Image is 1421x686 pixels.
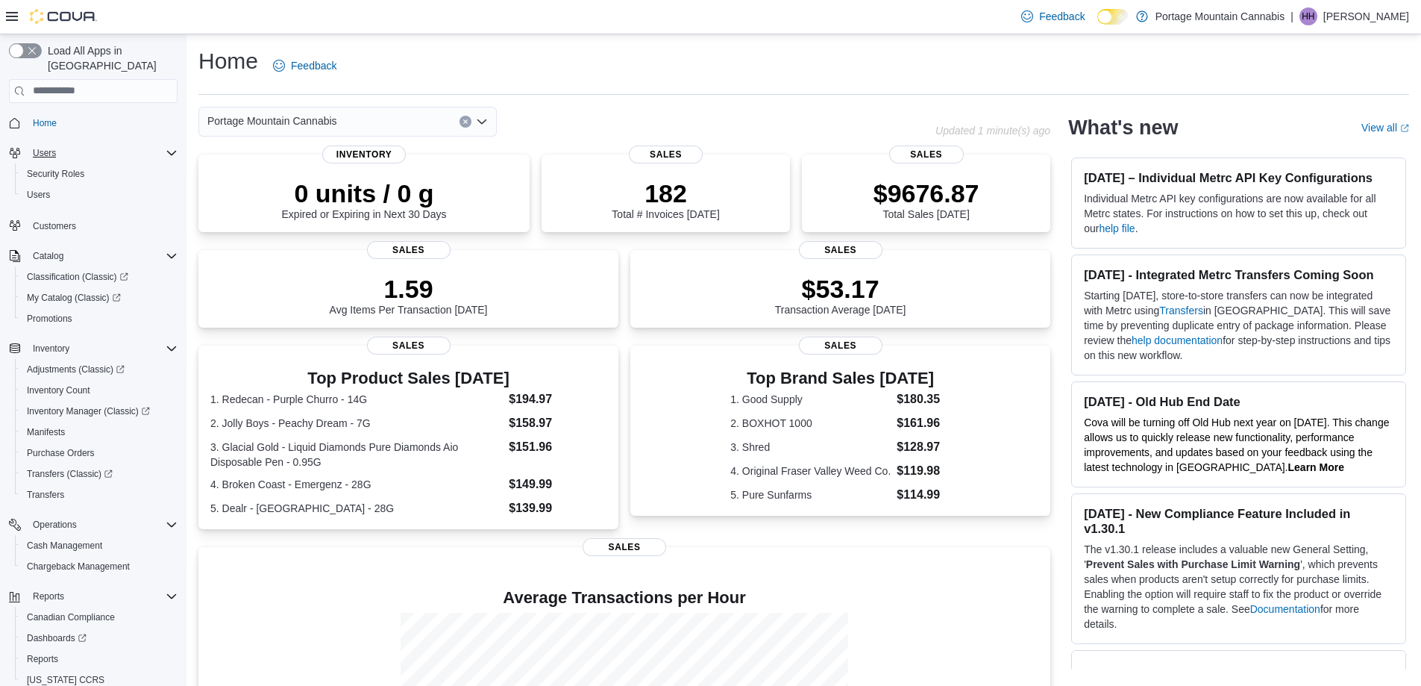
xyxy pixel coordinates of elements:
p: $9676.87 [873,178,979,208]
button: Transfers [15,484,183,505]
dt: 4. Broken Coast - Emergenz - 28G [210,477,503,492]
a: Users [21,186,56,204]
h3: [DATE] - Integrated Metrc Transfers Coming Soon [1084,267,1393,282]
p: Individual Metrc API key configurations are now available for all Metrc states. For instructions ... [1084,191,1393,236]
span: Sales [367,241,451,259]
a: Transfers [21,486,70,504]
span: Inventory Manager (Classic) [27,405,150,417]
p: 182 [612,178,719,208]
span: Chargeback Management [27,561,130,573]
span: Portage Mountain Cannabis [207,112,337,130]
a: Promotions [21,310,78,328]
span: Adjustments (Classic) [27,364,125,375]
dd: $158.97 [509,414,606,432]
button: Home [3,112,183,134]
a: Transfers (Classic) [15,464,183,484]
button: Users [27,144,62,162]
a: Transfers [1159,305,1203,317]
a: Dashboards [21,629,92,647]
dt: 5. Dealr - [GEOGRAPHIC_DATA] - 28G [210,501,503,516]
span: Cash Management [21,537,178,555]
span: Catalog [33,250,63,262]
div: Total # Invoices [DATE] [612,178,719,220]
span: Inventory [27,340,178,358]
span: Home [33,117,57,129]
span: Dashboards [21,629,178,647]
span: Chargeback Management [21,558,178,576]
a: Feedback [267,51,342,81]
span: Reports [27,653,58,665]
a: Documentation [1250,603,1320,615]
div: Expired or Expiring in Next 30 Days [282,178,447,220]
dt: 4. Original Fraser Valley Weed Co. [730,464,891,478]
span: Transfers (Classic) [27,468,113,480]
span: Purchase Orders [27,447,95,459]
dd: $114.99 [897,486,950,504]
a: Adjustments (Classic) [21,361,131,378]
h3: Top Product Sales [DATE] [210,369,606,387]
p: [PERSON_NAME] [1323,7,1409,25]
div: Total Sales [DATE] [873,178,979,220]
a: Chargeback Management [21,558,136,576]
span: Cash Management [27,540,102,552]
a: Reports [21,650,64,668]
span: Reports [27,587,178,605]
dt: 3. Glacial Gold - Liquid Diamonds Pure Diamonds Aio Disposable Pen - 0.95G [210,440,503,470]
span: Sales [889,146,964,163]
span: Customers [33,220,76,232]
span: Purchase Orders [21,444,178,462]
a: Classification (Classic) [15,266,183,287]
button: Security Roles [15,163,183,184]
span: Classification (Classic) [21,268,178,286]
button: Open list of options [476,116,488,128]
a: Transfers (Classic) [21,465,119,483]
a: Inventory Count [21,381,96,399]
dd: $161.96 [897,414,950,432]
a: Learn More [1288,461,1344,473]
button: Users [3,143,183,163]
span: Promotions [27,313,72,325]
button: Reports [3,586,183,607]
dd: $119.98 [897,462,950,480]
button: Promotions [15,308,183,329]
span: Operations [33,519,77,531]
h3: [DATE] - Old Hub End Date [1084,394,1393,409]
h3: [DATE] - New Compliance Feature Included in v1.30.1 [1084,506,1393,536]
span: Sales [629,146,703,163]
a: Purchase Orders [21,444,101,462]
p: 0 units / 0 g [282,178,447,208]
dd: $139.99 [509,499,606,517]
dt: 3. Shred [730,440,891,455]
p: Starting [DATE], store-to-store transfers can now be integrated with Metrc using in [GEOGRAPHIC_D... [1084,288,1393,363]
a: Dashboards [15,628,183,649]
h4: Average Transactions per Hour [210,589,1038,607]
img: Cova [30,9,97,24]
a: Feedback [1015,1,1091,31]
a: Classification (Classic) [21,268,134,286]
span: Sales [583,538,666,556]
span: Inventory Count [21,381,178,399]
button: Operations [3,514,183,535]
span: Adjustments (Classic) [21,361,178,378]
span: Sales [799,337,882,355]
a: My Catalog (Classic) [15,287,183,308]
a: View allExternal link [1361,122,1409,134]
span: Promotions [21,310,178,328]
span: Transfers (Classic) [21,465,178,483]
span: Sales [799,241,882,259]
span: Transfers [21,486,178,504]
span: Customers [27,216,178,234]
span: Catalog [27,247,178,265]
span: Sales [367,337,451,355]
dt: 1. Redecan - Purple Churro - 14G [210,392,503,407]
span: [US_STATE] CCRS [27,674,104,686]
input: Dark Mode [1097,9,1129,25]
span: Dashboards [27,632,87,644]
p: The v1.30.1 release includes a valuable new General Setting, ' ', which prevents sales when produ... [1084,542,1393,632]
a: My Catalog (Classic) [21,289,127,307]
dt: 2. BOXHOT 1000 [730,416,891,431]
button: Inventory [27,340,75,358]
a: Inventory Manager (Classic) [15,401,183,422]
span: Security Roles [21,165,178,183]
